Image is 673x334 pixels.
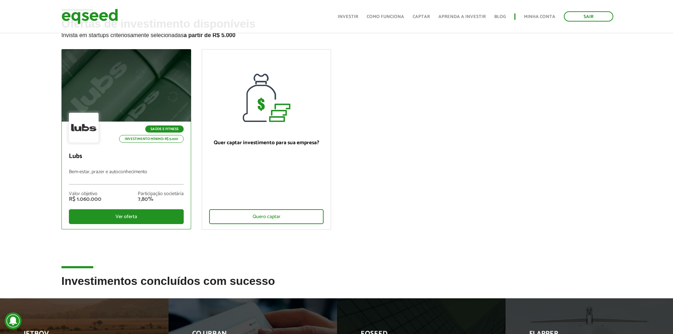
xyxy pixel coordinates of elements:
a: Sair [564,11,613,22]
p: Bem-estar, prazer e autoconhecimento [69,169,184,184]
div: Quero captar [209,209,324,224]
div: R$ 1.060.000 [69,197,101,202]
strong: a partir de R$ 5.000 [184,32,236,38]
h2: Ofertas de investimento disponíveis [61,18,612,49]
h2: Investimentos concluídos com sucesso [61,275,612,298]
div: Ver oferta [69,209,184,224]
a: Quer captar investimento para sua empresa? Quero captar [202,49,331,230]
p: Saúde e Fitness [145,125,184,133]
div: 7,80% [138,197,184,202]
a: Saúde e Fitness Investimento mínimo: R$ 5.000 Lubs Bem-estar, prazer e autoconhecimento Valor obj... [61,49,191,229]
img: EqSeed [61,7,118,26]
a: Blog [494,14,506,19]
a: Aprenda a investir [438,14,486,19]
div: Participação societária [138,192,184,197]
a: Investir [338,14,358,19]
p: Invista em startups criteriosamente selecionadas [61,30,612,39]
div: Valor objetivo [69,192,101,197]
p: Lubs [69,153,184,160]
p: Investimento mínimo: R$ 5.000 [119,135,184,143]
a: Como funciona [367,14,404,19]
p: Quer captar investimento para sua empresa? [209,140,324,146]
a: Captar [413,14,430,19]
a: Minha conta [524,14,555,19]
